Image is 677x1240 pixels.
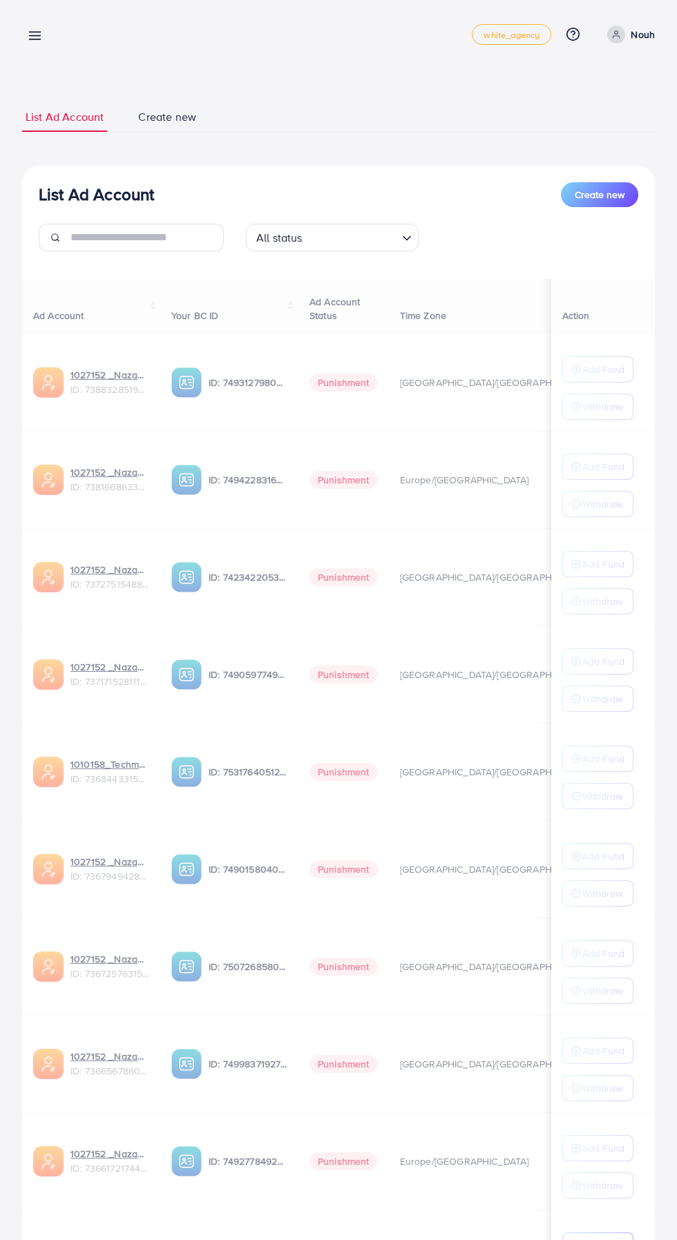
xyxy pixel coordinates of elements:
[39,184,154,204] h3: List Ad Account
[618,1178,667,1230] iframe: Chat
[631,26,655,43] p: Nouh
[561,182,638,207] button: Create new
[484,30,540,39] span: white_agency
[602,26,655,43] a: Nouh
[246,224,419,251] div: Search for option
[254,228,305,248] span: All status
[26,109,104,125] span: List Ad Account
[307,225,397,248] input: Search for option
[138,109,196,125] span: Create new
[472,24,551,45] a: white_agency
[575,188,624,202] span: Create new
